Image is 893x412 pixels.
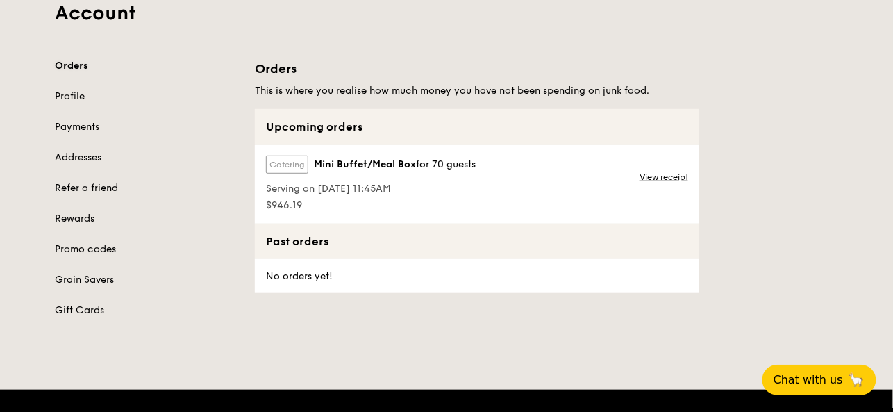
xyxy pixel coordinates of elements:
a: Refer a friend [55,181,238,195]
span: for 70 guests [416,158,476,170]
div: Past orders [255,224,699,259]
h1: Orders [255,59,699,79]
a: Payments [55,120,238,134]
a: Orders [55,59,238,73]
div: No orders yet! [255,259,341,293]
a: Grain Savers [55,273,238,287]
button: Chat with us🦙 [762,365,876,395]
h1: Account [55,1,838,26]
span: Mini Buffet/Meal Box [314,158,416,172]
span: Chat with us [774,372,843,388]
h5: This is where you realise how much money you have not been spending on junk food. [255,84,699,98]
a: Promo codes [55,242,238,256]
a: Profile [55,90,238,104]
span: $946.19 [266,199,476,213]
div: Upcoming orders [255,109,699,145]
a: Addresses [55,151,238,165]
label: Catering [266,156,308,174]
a: Rewards [55,212,238,226]
span: 🦙 [849,372,865,388]
span: Serving on [DATE] 11:45AM [266,182,476,196]
a: View receipt [640,172,688,183]
a: Gift Cards [55,304,238,318]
